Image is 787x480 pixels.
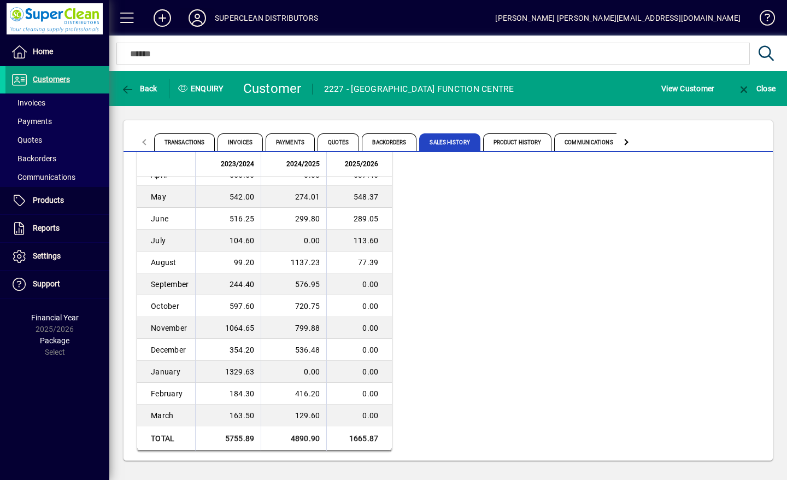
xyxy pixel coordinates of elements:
[243,80,302,97] div: Customer
[326,295,392,317] td: 0.00
[5,168,109,186] a: Communications
[33,279,60,288] span: Support
[33,251,61,260] span: Settings
[137,426,195,451] td: Total
[137,230,195,251] td: July
[261,230,326,251] td: 0.00
[5,271,109,298] a: Support
[266,133,315,151] span: Payments
[261,317,326,339] td: 799.88
[137,273,195,295] td: September
[195,383,261,405] td: 184.30
[5,38,109,66] a: Home
[118,79,160,98] button: Back
[33,47,53,56] span: Home
[145,8,180,28] button: Add
[261,208,326,230] td: 299.80
[195,317,261,339] td: 1064.65
[137,339,195,361] td: December
[483,133,552,151] span: Product History
[751,2,773,38] a: Knowledge Base
[661,80,714,97] span: View Customer
[195,208,261,230] td: 516.25
[326,339,392,361] td: 0.00
[554,133,623,151] span: Communications
[33,224,60,232] span: Reports
[180,8,215,28] button: Profile
[286,158,320,170] span: 2024/2025
[137,361,195,383] td: January
[261,405,326,426] td: 129.60
[659,79,717,98] button: View Customer
[11,154,56,163] span: Backorders
[195,186,261,208] td: 542.00
[726,79,787,98] app-page-header-button: Close enquiry
[31,313,79,322] span: Financial Year
[195,426,261,451] td: 5755.89
[5,149,109,168] a: Backorders
[326,186,392,208] td: 548.37
[261,186,326,208] td: 274.01
[261,361,326,383] td: 0.00
[11,136,42,144] span: Quotes
[326,383,392,405] td: 0.00
[5,243,109,270] a: Settings
[326,426,392,451] td: 1665.87
[154,133,215,151] span: Transactions
[345,158,378,170] span: 2025/2026
[326,208,392,230] td: 289.05
[195,405,261,426] td: 163.50
[362,133,416,151] span: Backorders
[195,273,261,295] td: 244.40
[326,317,392,339] td: 0.00
[137,405,195,426] td: March
[215,9,318,27] div: SUPERCLEAN DISTRIBUTORS
[195,230,261,251] td: 104.60
[5,215,109,242] a: Reports
[261,339,326,361] td: 536.48
[5,131,109,149] a: Quotes
[137,208,195,230] td: June
[737,84,776,93] span: Close
[218,133,263,151] span: Invoices
[326,273,392,295] td: 0.00
[137,383,195,405] td: February
[324,80,514,98] div: 2227 - [GEOGRAPHIC_DATA] FUNCTION CENTRE
[121,84,157,93] span: Back
[137,186,195,208] td: May
[261,383,326,405] td: 416.20
[11,98,45,107] span: Invoices
[326,251,392,273] td: 77.39
[261,426,326,451] td: 4890.90
[195,251,261,273] td: 99.20
[261,273,326,295] td: 576.95
[169,80,235,97] div: Enquiry
[5,93,109,112] a: Invoices
[5,187,109,214] a: Products
[419,133,480,151] span: Sales History
[5,112,109,131] a: Payments
[326,230,392,251] td: 113.60
[195,361,261,383] td: 1329.63
[261,295,326,317] td: 720.75
[33,196,64,204] span: Products
[221,158,254,170] span: 2023/2024
[735,79,778,98] button: Close
[40,336,69,345] span: Package
[109,79,169,98] app-page-header-button: Back
[195,339,261,361] td: 354.20
[318,133,360,151] span: Quotes
[33,75,70,84] span: Customers
[137,295,195,317] td: October
[137,251,195,273] td: August
[137,317,195,339] td: November
[11,173,75,182] span: Communications
[11,117,52,126] span: Payments
[326,405,392,426] td: 0.00
[326,361,392,383] td: 0.00
[261,251,326,273] td: 1137.23
[195,295,261,317] td: 597.60
[495,9,741,27] div: [PERSON_NAME] [PERSON_NAME][EMAIL_ADDRESS][DOMAIN_NAME]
